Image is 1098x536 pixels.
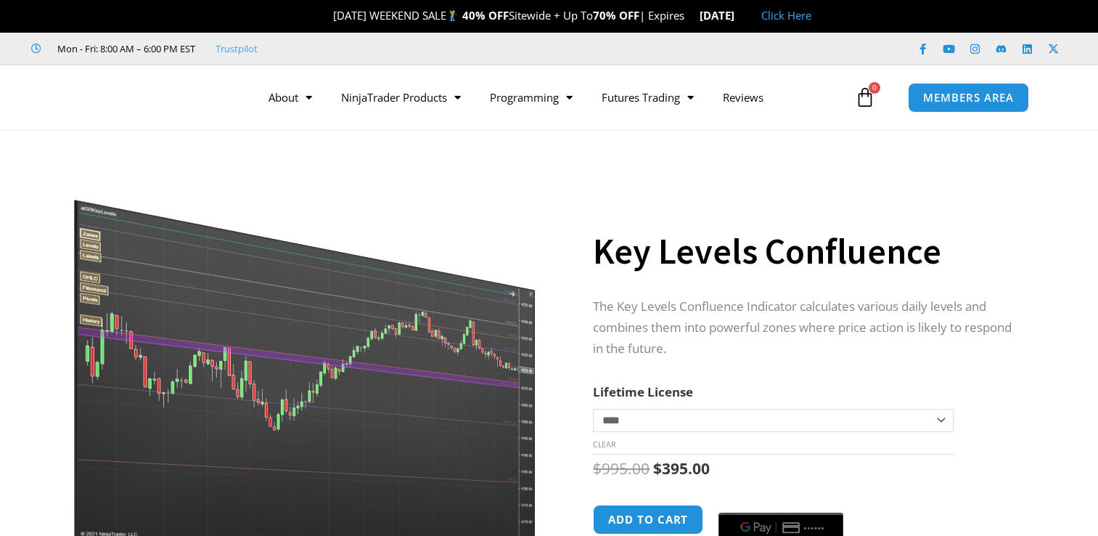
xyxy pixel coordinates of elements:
strong: 70% OFF [593,8,639,23]
strong: 40% OFF [462,8,509,23]
a: About [254,81,327,114]
span: $ [593,458,602,479]
a: Click Here [761,8,811,23]
a: MEMBERS AREA [908,83,1029,113]
img: 🎉 [321,10,332,21]
h1: Key Levels Confluence [593,226,1017,277]
a: Trustpilot [216,40,258,57]
span: Mon - Fri: 8:00 AM – 6:00 PM EST [54,40,195,57]
img: ⌛ [685,10,696,21]
a: NinjaTrader Products [327,81,475,114]
span: [DATE] WEEKEND SALE Sitewide + Up To | Expires [318,8,699,23]
p: The Key Levels Confluence Indicator calculates various daily levels and combines them into powerf... [593,296,1017,360]
strong: [DATE] [700,8,747,23]
span: MEMBERS AREA [923,92,1014,103]
button: Add to cart [593,505,703,535]
span: 0 [869,82,880,94]
iframe: Secure payment input frame [716,503,846,504]
text: •••••• [805,523,827,533]
bdi: 995.00 [593,458,650,479]
a: Programming [475,81,587,114]
nav: Menu [254,81,851,114]
img: 🏌️‍♂️ [447,10,458,21]
label: Lifetime License [593,383,693,400]
img: 🏭 [735,10,746,21]
img: LogoAI | Affordable Indicators – NinjaTrader [53,71,209,123]
span: $ [653,458,662,479]
a: Reviews [708,81,778,114]
bdi: 395.00 [653,458,710,479]
a: Futures Trading [587,81,708,114]
a: 0 [833,76,897,118]
a: Clear options [593,439,615,450]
